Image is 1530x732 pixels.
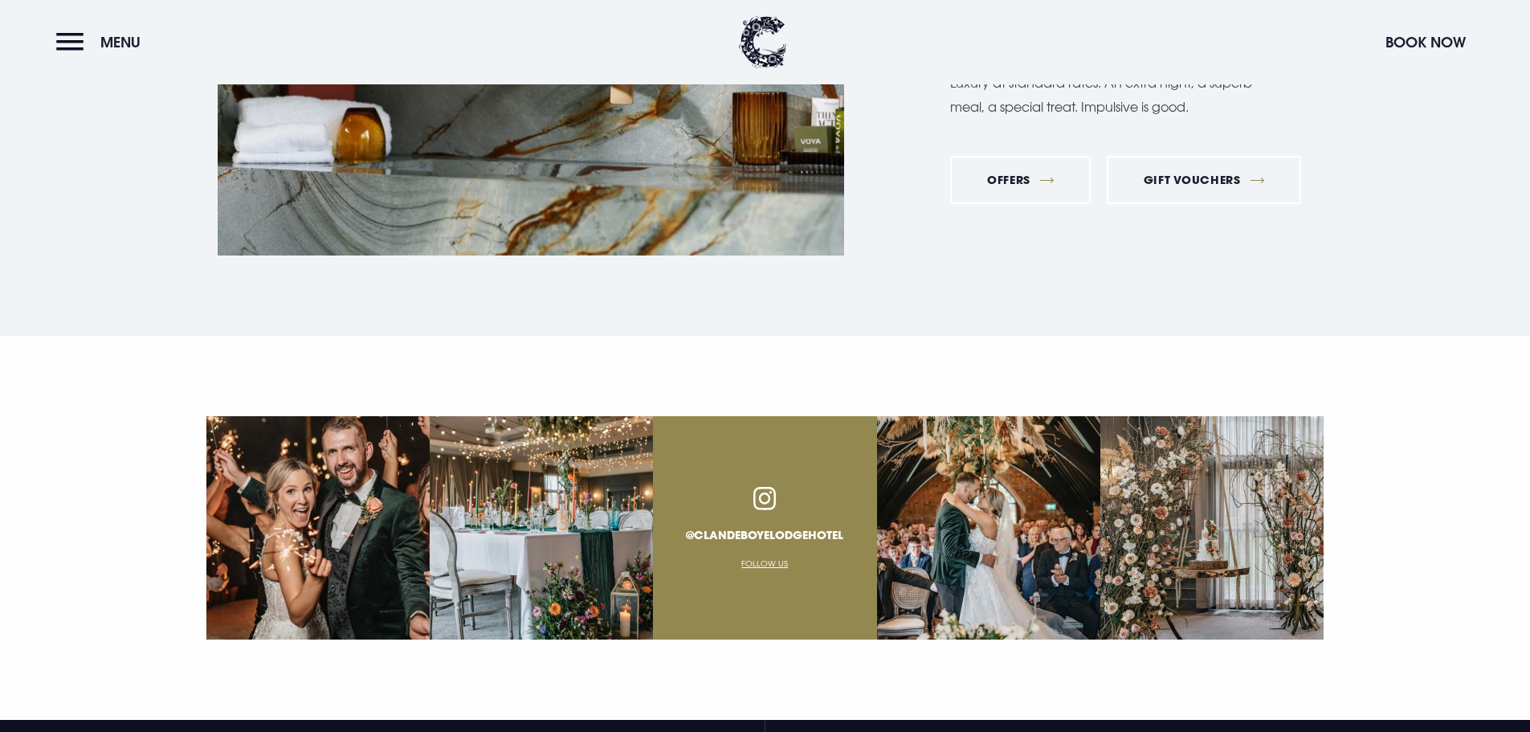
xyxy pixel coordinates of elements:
a: Follow Us [741,558,788,568]
a: @clandeboyelodgehotel [686,527,843,542]
button: Menu [56,25,149,59]
span: Menu [100,33,141,51]
a: Gift Vouchers [1107,156,1301,204]
button: Book Now [1377,25,1474,59]
a: Offers [950,156,1091,204]
img: Clandeboye Lodge [739,16,787,68]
